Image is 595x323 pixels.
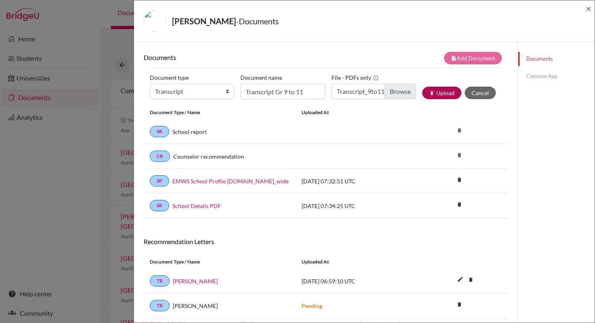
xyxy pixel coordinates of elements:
div: Uploaded at [295,258,417,266]
i: delete [453,198,465,210]
button: note_addAdd Document [444,52,502,64]
a: Counselor recommendation [173,152,244,161]
i: delete [465,274,477,286]
strong: Pending [302,302,322,309]
div: [DATE] 07:34:25 UTC [295,202,417,210]
a: School Details PDF [172,202,221,210]
span: - Documents [236,16,279,26]
strong: [PERSON_NAME] [172,16,236,26]
i: note_add [451,55,457,61]
span: [PERSON_NAME] [173,302,218,310]
a: CR [150,151,170,162]
i: delete [453,298,465,310]
a: delete [453,200,465,210]
i: delete [453,174,465,186]
a: Common App [518,69,595,83]
div: Uploaded at [295,109,417,116]
button: publishUpload [422,87,461,99]
div: Document Type / Name [144,109,295,116]
label: File - PDFs only [331,71,379,84]
h6: Documents [144,53,326,61]
div: [DATE] 07:32:51 UTC [295,177,417,185]
a: TR [150,300,170,311]
a: SR [150,126,169,137]
i: edit [454,273,467,286]
a: [PERSON_NAME] [173,277,218,285]
a: EMWS School Profile [DOMAIN_NAME]_wide [172,177,289,185]
a: SP [150,175,169,187]
i: delete [453,124,465,136]
a: delete [465,275,477,286]
a: Documents [518,52,595,66]
a: School report [172,127,207,136]
span: × [586,2,591,14]
div: Document Type / Name [144,258,295,266]
h6: Recommendation Letters [144,238,508,245]
label: Document name [240,71,282,84]
button: Cancel [465,87,496,99]
i: publish [429,90,435,96]
a: delete [453,175,465,186]
a: SR [150,200,169,211]
i: delete [453,149,465,161]
a: delete [453,300,465,310]
span: [DATE] 06:59:10 UTC [302,278,355,285]
label: Document type [150,71,189,84]
button: edit [453,274,467,286]
button: Close [586,4,591,13]
a: TR [150,275,170,287]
